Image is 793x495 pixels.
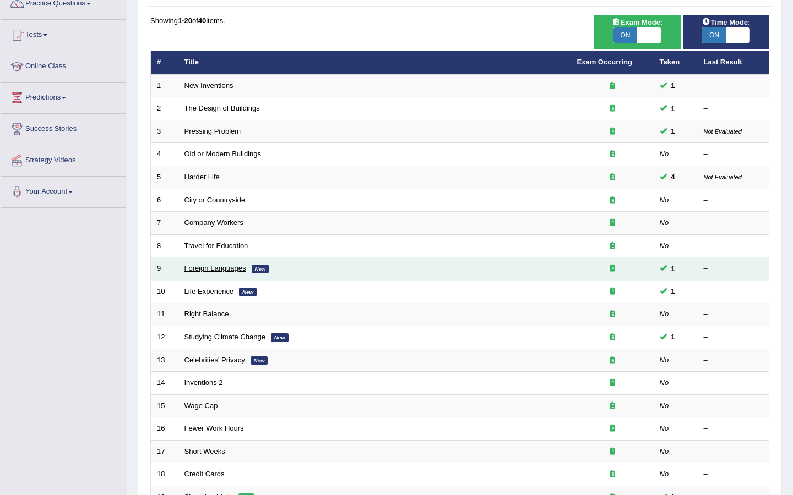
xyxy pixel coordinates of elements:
[577,127,648,137] div: Exam occurring question
[704,241,763,251] div: –
[184,127,241,135] a: Pressing Problem
[184,356,245,364] a: Celebrities' Privacy
[577,401,648,411] div: Exam occurring question
[151,212,178,235] td: 7
[239,288,257,296] em: New
[577,378,648,388] div: Exam occurring question
[577,447,648,457] div: Exam occurring question
[704,287,763,297] div: –
[1,145,126,173] a: Strategy Videos
[660,310,669,318] em: No
[1,82,126,110] a: Predictions
[577,287,648,297] div: Exam occurring question
[151,257,178,280] td: 9
[151,189,178,212] td: 6
[660,447,669,455] em: No
[577,218,648,228] div: Exam occurring question
[184,81,233,90] a: New Inventions
[577,149,648,159] div: Exam occurring question
[667,263,680,274] span: You can still take this question
[704,195,763,206] div: –
[577,332,648,343] div: Exam occurring question
[184,196,246,204] a: City or Countryside
[151,51,178,74] th: #
[577,424,648,434] div: Exam occurring question
[660,470,669,478] em: No
[151,349,178,372] td: 13
[178,16,192,25] b: 1-20
[577,309,648,320] div: Exam occurring question
[667,331,680,343] span: You can still take this question
[151,280,178,303] td: 10
[151,394,178,417] td: 15
[577,195,648,206] div: Exam occurring question
[607,16,667,28] span: Exam Mode:
[698,51,769,74] th: Last Result
[151,372,178,395] td: 14
[660,241,669,250] em: No
[660,424,669,432] em: No
[184,310,229,318] a: Right Balance
[151,417,178,441] td: 16
[704,309,763,320] div: –
[178,51,571,74] th: Title
[1,114,126,141] a: Success Stories
[660,218,669,227] em: No
[198,16,206,25] b: 40
[184,104,260,112] a: The Design of Buildings
[704,469,763,480] div: –
[704,174,742,180] small: Not Evaluated
[704,355,763,366] div: –
[151,326,178,349] td: 12
[1,177,126,204] a: Your Account
[1,51,126,79] a: Online Class
[594,15,680,49] div: Show exams occurring in exams
[704,378,763,388] div: –
[577,355,648,366] div: Exam occurring question
[184,218,243,227] a: Company Workers
[577,81,648,91] div: Exam occurring question
[667,103,680,114] span: You can still take this question
[654,51,698,74] th: Taken
[704,149,763,159] div: –
[704,103,763,114] div: –
[577,58,632,66] a: Exam Occurring
[184,150,261,158] a: Old or Modern Buildings
[704,218,763,228] div: –
[184,241,248,250] a: Travel for Education
[184,447,225,455] a: Short Weeks
[151,120,178,143] td: 3
[577,241,648,251] div: Exam occurring question
[271,333,289,342] em: New
[151,74,178,97] td: 1
[704,128,742,135] small: Not Evaluated
[704,263,763,274] div: –
[151,234,178,257] td: 8
[667,125,680,137] span: You can still take this question
[660,402,669,410] em: No
[660,356,669,364] em: No
[577,263,648,274] div: Exam occurring question
[660,196,669,204] em: No
[151,97,178,120] td: 2
[704,424,763,434] div: –
[151,303,178,326] td: 11
[667,80,680,91] span: You can still take this question
[184,333,265,341] a: Studying Climate Change
[704,401,763,411] div: –
[151,463,178,486] td: 18
[184,264,246,272] a: Foreign Languages
[184,470,225,478] a: Credit Cards
[660,378,669,387] em: No
[613,28,637,43] span: ON
[184,287,234,295] a: Life Experience
[184,378,223,387] a: Inventions 2
[184,424,244,432] a: Fewer Work Hours
[577,103,648,114] div: Exam occurring question
[577,172,648,183] div: Exam occurring question
[704,81,763,91] div: –
[151,166,178,189] td: 5
[184,173,220,181] a: Harder Life
[151,440,178,463] td: 17
[697,16,754,28] span: Time Mode:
